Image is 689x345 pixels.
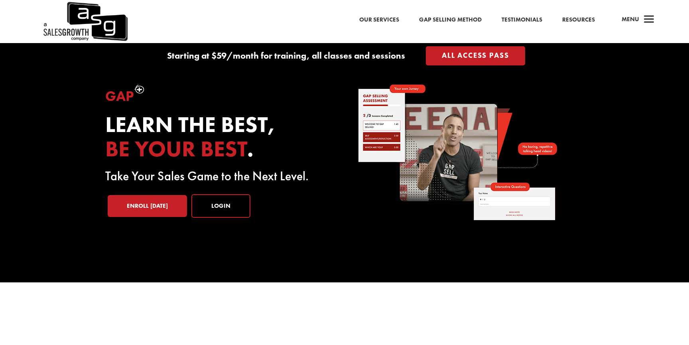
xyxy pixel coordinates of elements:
a: All Access Pass [426,46,525,65]
p: Take Your Sales Game to the Next Level. [105,172,331,181]
a: Enroll [DATE] [108,195,187,217]
h2: Learn the best, . [105,112,331,166]
img: self-paced-sales-course-online [358,85,557,220]
a: Login [191,194,250,218]
span: be your best [105,134,247,163]
span: Gap [105,87,134,105]
img: plus-symbol-white [134,85,144,94]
